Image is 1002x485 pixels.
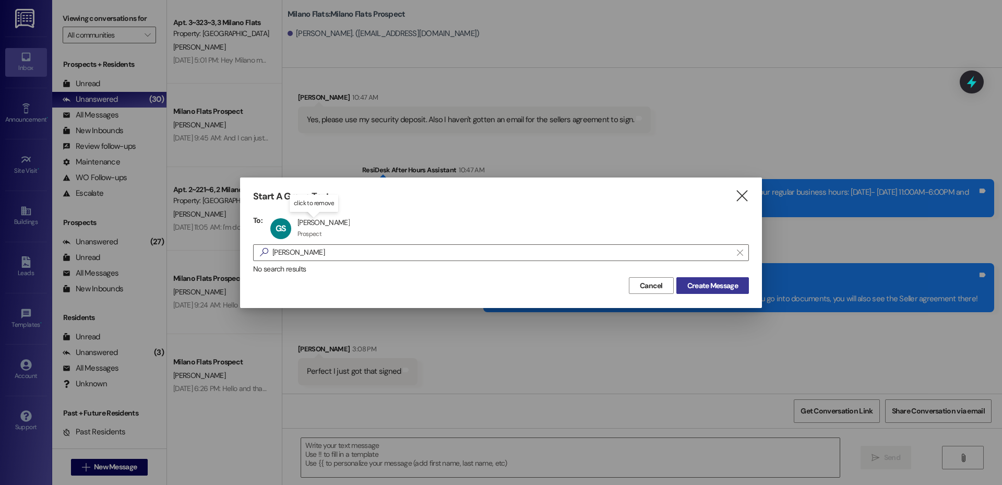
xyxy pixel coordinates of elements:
button: Clear text [732,245,748,261]
button: Create Message [676,277,749,294]
div: No search results [253,264,749,275]
i:  [735,191,749,202]
button: Cancel [629,277,674,294]
span: Cancel [640,280,663,291]
input: Search for any contact or apartment [272,245,732,260]
h3: To: [253,216,263,225]
div: [PERSON_NAME] [297,218,350,227]
p: click to remove [294,199,334,208]
span: Create Message [687,280,738,291]
h3: Start A Group Text [253,191,329,203]
i:  [737,249,743,257]
span: GS [276,223,286,234]
i:  [256,247,272,258]
div: Prospect [297,230,321,238]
